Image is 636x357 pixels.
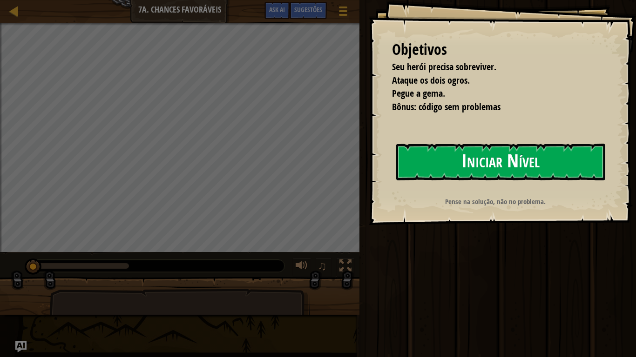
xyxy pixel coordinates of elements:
[392,74,470,86] span: Ataque os dois ogros.
[318,259,327,273] span: ♫
[264,2,290,19] button: Ask AI
[292,258,311,277] button: Ajuste o volume
[380,60,601,74] li: Seu herói precisa sobreviver.
[316,258,332,277] button: ♫
[380,100,601,114] li: Bônus: código sem problemas
[392,100,501,113] span: Bônus: código sem problemas
[294,5,322,14] span: Sugestões
[392,87,445,99] span: Pegue a gema.
[392,60,496,73] span: Seu herói precisa sobreviver.
[380,74,601,87] li: Ataque os dois ogros.
[445,197,546,206] strong: Pense na solução, não no problema.
[269,5,285,14] span: Ask AI
[332,2,355,24] button: Mostrar menu do jogo
[15,341,27,352] button: Ask AI
[336,258,355,277] button: Toggle fullscreen
[396,144,605,180] button: Iniciar Nível
[392,39,603,60] div: Objetivos
[380,87,601,100] li: Pegue a gema.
